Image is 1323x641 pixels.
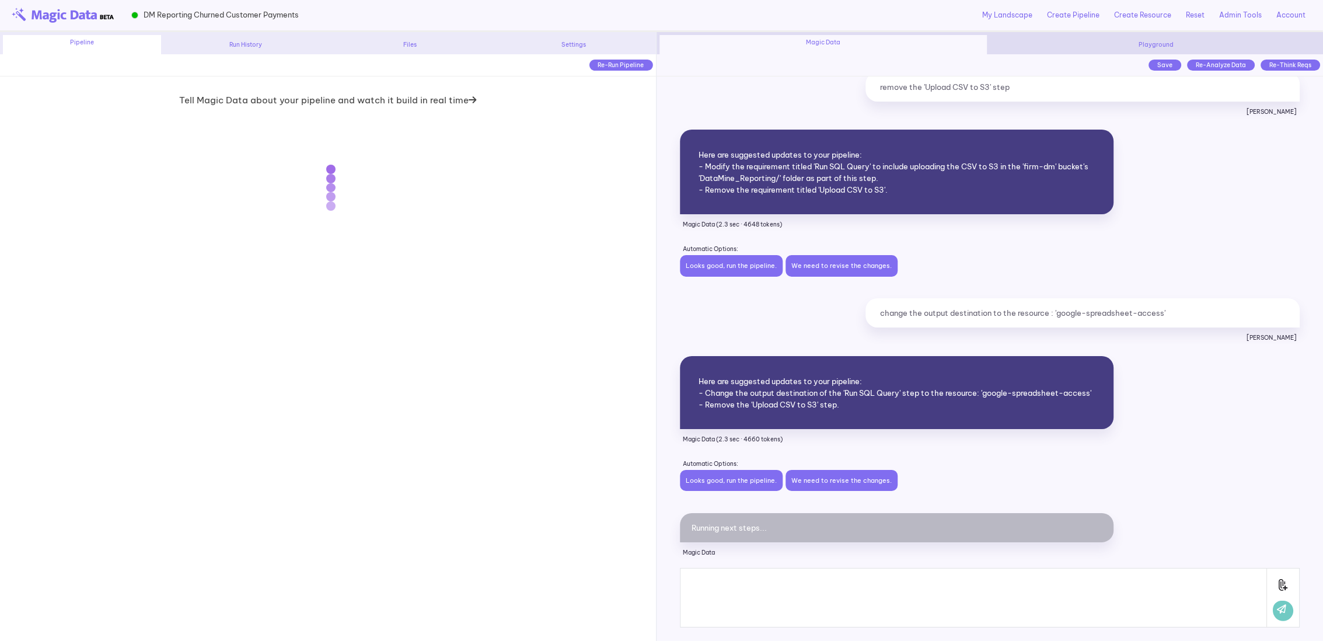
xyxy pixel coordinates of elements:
div: Re-Think Reqs [1261,60,1320,71]
img: beta-logo.png [12,8,114,23]
a: Looks good, run the pipeline. [686,476,777,485]
a: Reset [1186,10,1205,20]
div: remove the 'Upload CSV to S3' step [866,72,1300,102]
a: We need to revise the changes. [791,476,892,485]
div: Settings [495,40,653,49]
div: Files [331,40,489,49]
a: Looks good, run the pipeline. [686,262,777,270]
img: Attach File [1273,574,1293,601]
p: Automatic Options: [680,243,900,255]
a: Create Resource [1114,10,1171,20]
a: My Landscape [982,10,1032,20]
div: Pipeline [3,35,161,54]
a: Admin Tools [1219,10,1262,20]
a: We need to revise the changes. [791,262,892,270]
div: Re-Analyze Data [1187,60,1255,71]
a: Create Pipeline [1047,10,1099,20]
div: Playground [993,40,1320,49]
div: Here are suggested updates to your pipeline: - Modify the requirement titled 'Run SQL Query' to i... [680,130,1113,214]
div: Re-Run Pipeline [589,60,653,71]
p: Magic Data [680,542,1113,563]
p: Magic Data (2.3 sec · 4660 tokens) [680,429,1113,450]
div: Running next steps... [680,513,1113,542]
p: [PERSON_NAME] [866,102,1300,123]
p: Automatic Options: [680,458,900,470]
div: Here are suggested updates to your pipeline: - Change the output destination of the 'Run SQL Quer... [680,356,1113,429]
div: Save [1149,60,1181,71]
div: change the output destination to the resource : 'google-spreadsheet-access' [866,298,1300,328]
p: Magic Data (2.3 sec · 4648 tokens) [680,214,1113,235]
p: [PERSON_NAME] [866,328,1300,349]
div: Run History [167,40,325,49]
div: Magic Data [659,35,987,54]
a: Account [1276,10,1305,20]
span: DM Reporting Churned Customer Payments [144,9,299,20]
